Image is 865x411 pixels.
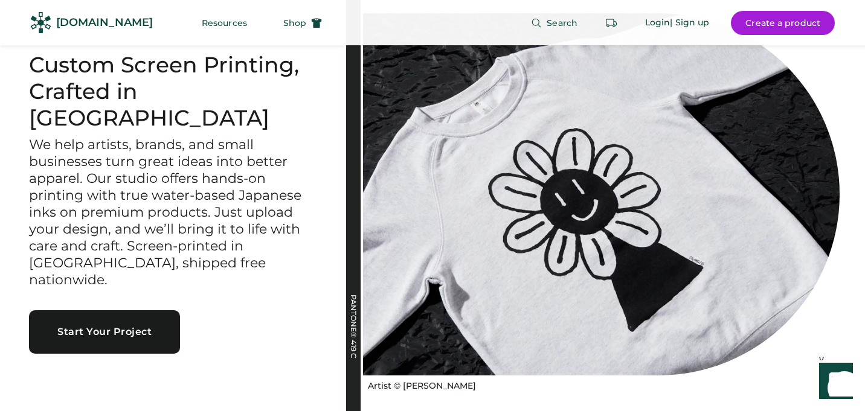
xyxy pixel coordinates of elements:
[29,310,180,354] button: Start Your Project
[363,375,476,392] a: Artist © [PERSON_NAME]
[516,11,592,35] button: Search
[283,19,306,27] span: Shop
[269,11,336,35] button: Shop
[645,17,670,29] div: Login
[731,11,835,35] button: Create a product
[547,19,577,27] span: Search
[670,17,709,29] div: | Sign up
[30,12,51,33] img: Rendered Logo - Screens
[808,357,860,409] iframe: Front Chat
[29,52,317,132] h1: Custom Screen Printing, Crafted in [GEOGRAPHIC_DATA]
[599,11,623,35] button: Retrieve an order
[29,136,317,288] h3: We help artists, brands, and small businesses turn great ideas into better apparel. Our studio of...
[368,380,476,392] div: Artist © [PERSON_NAME]
[187,11,262,35] button: Resources
[56,15,153,30] div: [DOMAIN_NAME]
